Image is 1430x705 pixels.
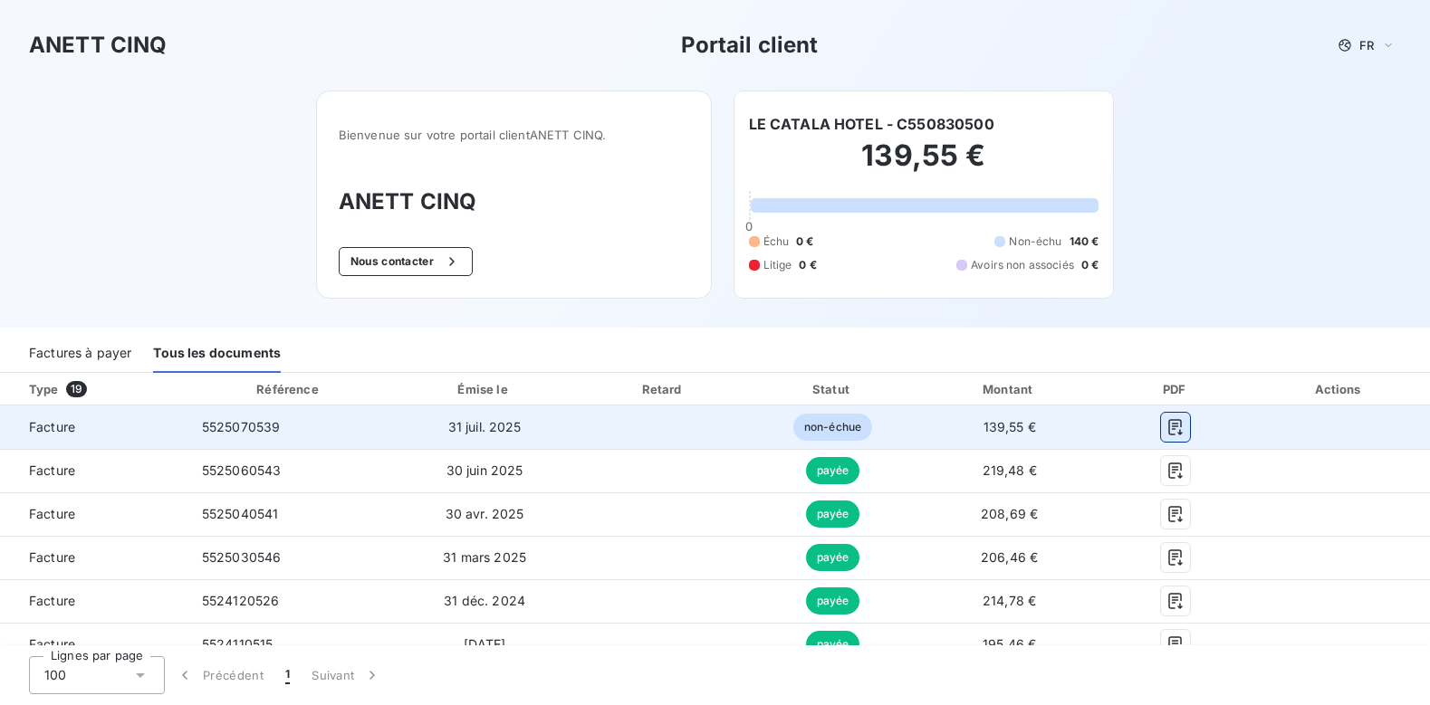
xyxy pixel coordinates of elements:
[339,247,473,276] button: Nous contacter
[806,544,860,571] span: payée
[339,186,689,218] h3: ANETT CINQ
[66,381,87,397] span: 19
[202,636,274,652] span: 5524110515
[446,462,523,478] span: 30 juin 2025
[981,549,1038,565] span: 206,46 €
[464,636,506,652] span: [DATE]
[799,257,816,273] span: 0 €
[806,500,860,528] span: payée
[301,656,392,694] button: Suivant
[444,593,525,608] span: 31 déc. 2024
[763,233,790,250] span: Échu
[202,506,279,521] span: 5525040541
[581,380,745,398] div: Retard
[806,457,860,484] span: payée
[202,462,282,478] span: 5525060543
[285,666,290,684] span: 1
[14,548,173,567] span: Facture
[274,656,301,694] button: 1
[920,380,1099,398] div: Montant
[443,549,526,565] span: 31 mars 2025
[796,233,813,250] span: 0 €
[1252,380,1426,398] div: Actions
[14,418,173,436] span: Facture
[753,380,913,398] div: Statut
[745,219,753,233] span: 0
[681,29,819,62] h3: Portail client
[806,587,860,614] span: payée
[1106,380,1245,398] div: PDF
[983,462,1037,478] span: 219,48 €
[29,29,168,62] h3: ANETT CINQ
[18,380,184,398] div: Type
[1009,233,1061,250] span: Non-échu
[983,636,1036,652] span: 195,46 €
[256,382,318,396] div: Référence
[153,335,281,373] div: Tous les documents
[971,257,1074,273] span: Avoirs non associés
[14,505,173,523] span: Facture
[29,335,131,373] div: Factures à payer
[14,635,173,653] span: Facture
[749,138,1099,192] h2: 139,55 €
[763,257,792,273] span: Litige
[1081,257,1099,273] span: 0 €
[339,128,689,142] span: Bienvenue sur votre portail client ANETT CINQ .
[1359,38,1374,52] span: FR
[202,419,281,434] span: 5525070539
[981,506,1038,521] span: 208,69 €
[202,593,280,608] span: 5524120526
[395,380,574,398] div: Émise le
[165,656,274,694] button: Précédent
[448,419,522,434] span: 31 juil. 2025
[806,631,860,658] span: payée
[1070,233,1099,250] span: 140 €
[44,666,66,684] span: 100
[793,414,872,441] span: non-échue
[984,419,1036,434] span: 139,55 €
[446,506,524,521] span: 30 avr. 2025
[749,113,994,135] h6: LE CATALA HOTEL - C550830500
[202,549,282,565] span: 5525030546
[14,592,173,610] span: Facture
[983,593,1036,608] span: 214,78 €
[14,462,173,480] span: Facture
